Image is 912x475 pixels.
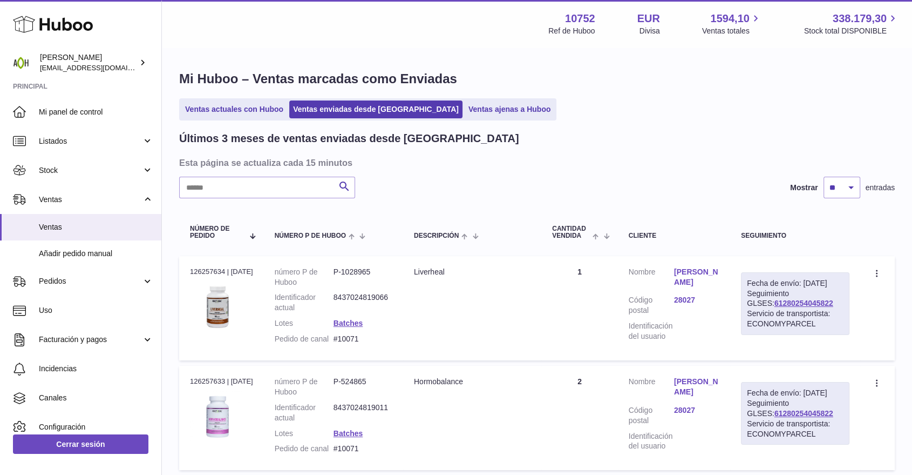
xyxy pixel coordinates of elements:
[629,232,719,239] div: Cliente
[334,292,392,313] dd: 8437024819066
[629,431,674,452] dt: Identificación del usuario
[190,225,243,239] span: Número de pedido
[674,377,719,397] a: [PERSON_NAME]
[275,429,334,439] dt: Lotes
[179,70,895,88] h1: Mi Huboo – Ventas marcadas como Enviadas
[13,434,148,454] a: Cerrar sesión
[190,377,253,386] div: 126257633 | [DATE]
[674,295,719,305] a: 28027
[13,55,29,71] img: info@adaptohealue.com
[629,377,674,400] dt: Nombre
[275,318,334,329] dt: Lotes
[39,334,142,345] span: Facturación y pagos
[190,390,244,444] img: 107521706523581.jpg
[39,136,142,146] span: Listados
[275,403,334,423] dt: Identificador actual
[190,280,244,334] img: 107521737971722.png
[275,267,334,287] dt: número P de Huboo
[702,11,762,36] a: 1594,10 Ventas totales
[465,101,555,118] a: Ventas ajenas a Huboo
[39,364,153,374] span: Incidencias
[334,267,392,287] dd: P-1028965
[334,334,392,344] dd: #10071
[289,101,462,118] a: Ventas enviadas desde [GEOGRAPHIC_DATA]
[629,405,674,426] dt: Código postal
[39,165,142,176] span: Stock
[275,232,346,239] span: número P de Huboo
[747,278,843,289] div: Fecha de envío: [DATE]
[39,107,153,117] span: Mi panel de control
[637,11,660,26] strong: EUR
[629,267,674,290] dt: Nombre
[741,382,849,445] div: Seguimiento GLSES:
[39,422,153,432] span: Configuración
[39,222,153,232] span: Ventas
[552,225,590,239] span: Cantidad vendida
[334,444,392,454] dd: #10071
[674,405,719,416] a: 28027
[179,131,519,146] h2: Últimos 3 meses de ventas enviadas desde [GEOGRAPHIC_DATA]
[710,11,749,26] span: 1594,10
[414,232,459,239] span: Descripción
[190,267,253,277] div: 126257634 | [DATE]
[275,377,334,397] dt: número P de Huboo
[747,388,843,398] div: Fecha de envío: [DATE]
[39,393,153,403] span: Canales
[629,321,674,342] dt: Identificación del usuario
[39,249,153,259] span: Añadir pedido manual
[40,52,137,73] div: [PERSON_NAME]
[334,377,392,397] dd: P-524865
[181,101,287,118] a: Ventas actuales con Huboo
[629,295,674,316] dt: Código postal
[804,11,899,36] a: 338.179,30 Stock total DISPONIBLE
[747,419,843,439] div: Servicio de transportista: ECONOMYPARCEL
[804,26,899,36] span: Stock total DISPONIBLE
[866,183,895,193] span: entradas
[747,309,843,329] div: Servicio de transportista: ECONOMYPARCEL
[275,444,334,454] dt: Pedido de canal
[39,305,153,316] span: Uso
[39,195,142,205] span: Ventas
[334,403,392,423] dd: 8437024819011
[833,11,887,26] span: 338.179,30
[741,272,849,335] div: Seguimiento GLSES:
[39,276,142,286] span: Pedidos
[541,366,618,470] td: 2
[565,11,595,26] strong: 10752
[639,26,660,36] div: Divisa
[334,429,363,438] a: Batches
[790,183,818,193] label: Mostrar
[548,26,595,36] div: Ref de Huboo
[741,232,849,239] div: Seguimiento
[674,267,719,287] a: [PERSON_NAME]
[541,256,618,360] td: 1
[334,319,363,327] a: Batches
[414,267,530,277] div: Liverheal
[275,292,334,313] dt: Identificador actual
[774,299,833,307] a: 61280254045822
[179,157,892,169] h3: Esta página se actualiza cada 15 minutos
[702,26,762,36] span: Ventas totales
[275,334,334,344] dt: Pedido de canal
[40,63,159,72] span: [EMAIL_ADDRESS][DOMAIN_NAME]
[774,409,833,418] a: 61280254045822
[414,377,530,387] div: Hormobalance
